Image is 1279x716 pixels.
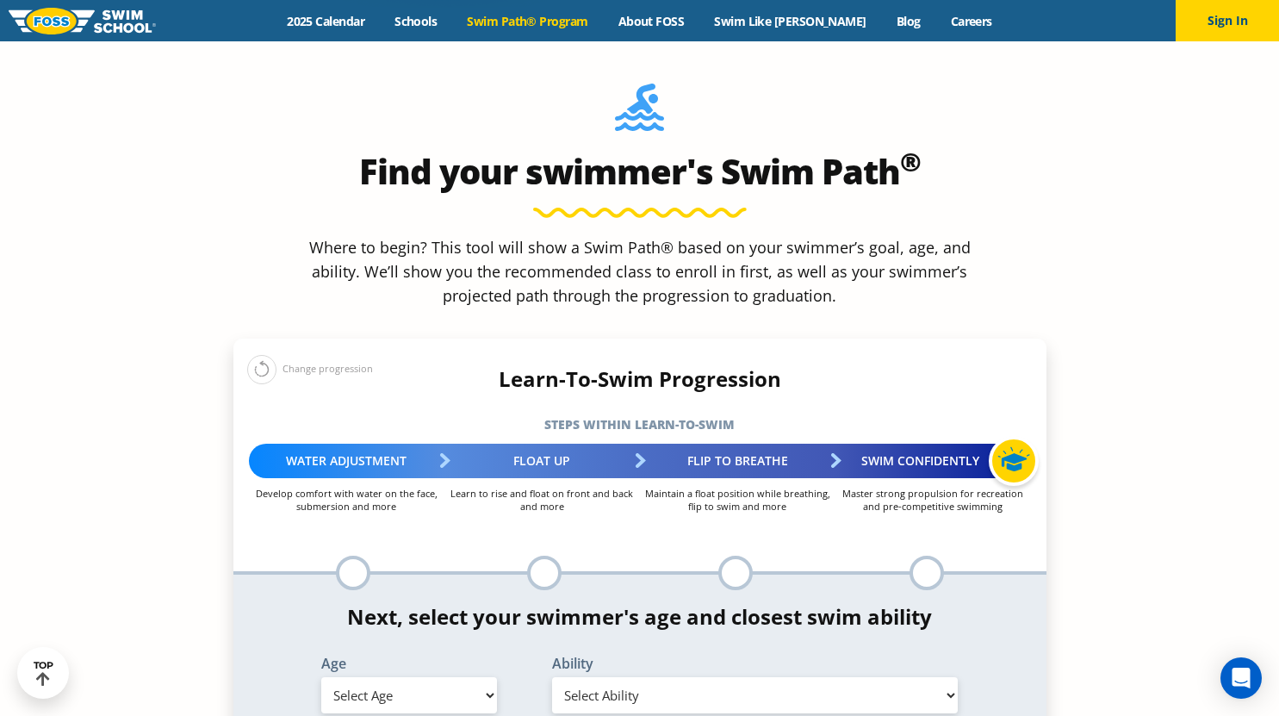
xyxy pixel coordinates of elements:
label: Ability [552,657,959,670]
div: Change progression [247,354,373,384]
p: Where to begin? This tool will show a Swim Path® based on your swimmer’s goal, age, and ability. ... [302,235,978,308]
sup: ® [900,144,921,179]
a: Schools [380,13,452,29]
a: 2025 Calendar [272,13,380,29]
h2: Find your swimmer's Swim Path [233,151,1046,192]
div: Float Up [444,444,640,478]
div: Water Adjustment [249,444,444,478]
h5: Steps within Learn-to-Swim [233,413,1046,437]
div: Open Intercom Messenger [1220,657,1262,699]
p: Maintain a float position while breathing, flip to swim and more [640,487,835,513]
a: Swim Like [PERSON_NAME] [699,13,882,29]
h4: Learn-To-Swim Progression [233,367,1046,391]
a: Careers [935,13,1007,29]
div: Flip to Breathe [640,444,835,478]
div: Swim Confidently [835,444,1031,478]
div: TOP [34,660,53,687]
img: FOSS Swim School Logo [9,8,156,34]
p: Develop comfort with water on the face, submersion and more [249,487,444,513]
img: Foss-Location-Swimming-Pool-Person.svg [615,84,664,142]
p: Learn to rise and float on front and back and more [444,487,640,513]
a: Blog [881,13,935,29]
a: Swim Path® Program [452,13,603,29]
h4: Next, select your swimmer's age and closest swim ability [233,605,1046,629]
p: Master strong propulsion for recreation and pre-competitive swimming [835,487,1031,513]
label: Age [321,657,497,670]
a: About FOSS [603,13,699,29]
